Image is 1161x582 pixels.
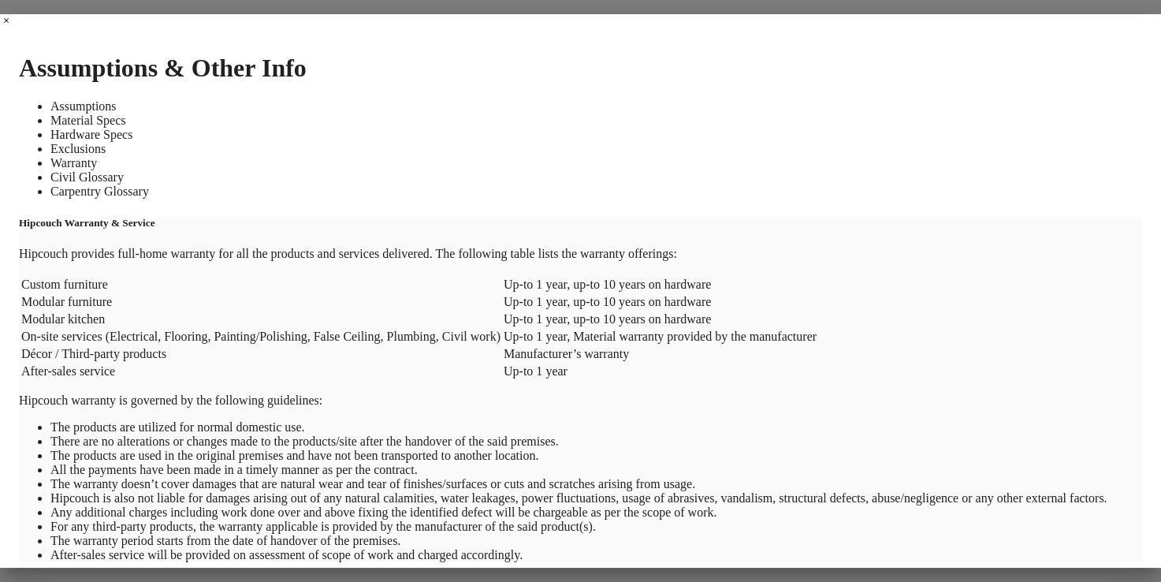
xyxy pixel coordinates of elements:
td: Décor / Third-party products [20,346,501,362]
li: There are no alterations or changes made to the products/site after the handover of the said prem... [50,435,1142,449]
li: For any third-party products, the warranty applicable is provided by the manufacturer of the said... [50,520,1142,534]
td: Up-to 1 year, up-to 10 years on hardware [503,312,817,327]
a: Warranty [50,156,97,170]
li: The warranty period starts from the date of handover of the premises. [50,534,1142,548]
li: All the payments have been made in a timely manner as per the contract. [50,463,1142,477]
li: The warranty doesn’t cover damages that are natural wear and tear of finishes/surfaces or cuts an... [50,477,1142,491]
p: Hipcouch provides full-home warranty for all the products and services delivered. The following t... [19,247,1142,261]
a: Civil Glossary [50,170,124,184]
a: Hardware Specs [50,128,132,141]
td: Modular kitchen [20,312,501,327]
li: Hipcouch is also not liable for damages arising out of any natural calamities, water leakages, po... [50,491,1142,506]
p: Hipcouch warranty is governed by the following guidelines: [19,394,1142,408]
td: Modular furniture [20,294,501,310]
td: Up-to 1 year, up-to 10 years on hardware [503,277,817,293]
li: After-sales service will be provided on assessment of scope of work and charged accordingly. [50,548,1142,562]
td: Up-to 1 year, up-to 10 years on hardware [503,294,817,310]
a: Exclusions [50,142,106,155]
h1: Assumptions & Other Info [19,54,1142,83]
a: Material Specs [50,114,126,127]
li: The products are utilized for normal domestic use. [50,420,1142,435]
a: Assumptions [50,99,117,113]
td: Manufacturer’s warranty [503,346,817,362]
td: After-sales service [20,364,501,379]
a: Carpentry Glossary [50,185,149,198]
li: Any additional charges including work done over and above fixing the identified defect will be ch... [50,506,1142,520]
td: Up-to 1 year, Material warranty provided by the manufacturer [503,329,817,345]
h5: Hipcouch Warranty & Service [19,217,1142,229]
li: The products are used in the original premises and have not been transported to another location. [50,449,1142,463]
td: Custom furniture [20,277,501,293]
td: Up-to 1 year [503,364,817,379]
td: On-site services (Electrical, Flooring, Painting/Polishing, False Ceiling, Plumbing, Civil work) [20,329,501,345]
